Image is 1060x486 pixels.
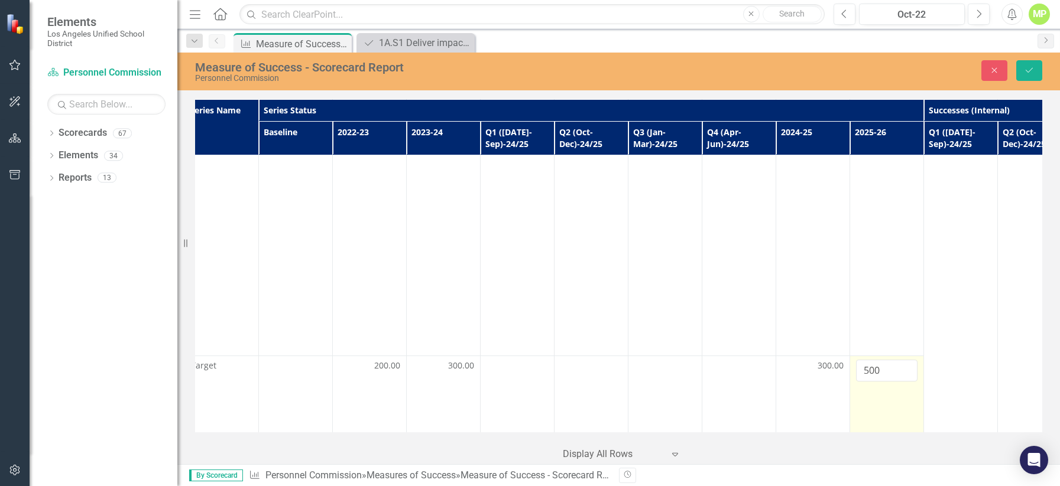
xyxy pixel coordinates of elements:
div: 67 [113,128,132,138]
div: Measure of Success - Scorecard Report [461,469,624,481]
span: Target [191,360,252,371]
a: Personnel Commission [265,469,362,481]
img: ClearPoint Strategy [5,12,27,35]
div: Measure of Success - Scorecard Report [256,37,349,51]
input: Search Below... [47,94,166,115]
button: MP [1029,4,1050,25]
div: Open Intercom Messenger [1020,446,1048,474]
div: Personnel Commission [195,74,669,83]
span: Search [779,9,805,18]
div: » » [249,469,610,482]
a: 1A.S1 Deliver impactful, rigorous, standards-based, culturally responsive, and inclusive instruct... [359,35,472,50]
div: 34 [104,151,123,161]
div: 1A.S1 Deliver impactful, rigorous, standards-based, culturally responsive, and inclusive instruct... [379,35,472,50]
a: Reports [59,171,92,185]
div: Measure of Success - Scorecard Report [195,61,669,74]
div: Oct-22 [863,8,961,22]
a: Elements [59,149,98,162]
span: 300.00 [448,360,474,371]
span: Elements [47,15,166,29]
a: Measures of Success [367,469,456,481]
small: Los Angeles Unified School District [47,29,166,48]
button: Search [763,6,822,22]
a: Scorecards [59,126,107,140]
span: 200.00 [374,360,400,371]
div: 13 [98,173,116,183]
span: 300.00 [818,360,844,371]
span: By Scorecard [189,469,243,481]
button: Oct-22 [859,4,965,25]
input: Search ClearPoint... [239,4,825,25]
a: Personnel Commission [47,66,166,80]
